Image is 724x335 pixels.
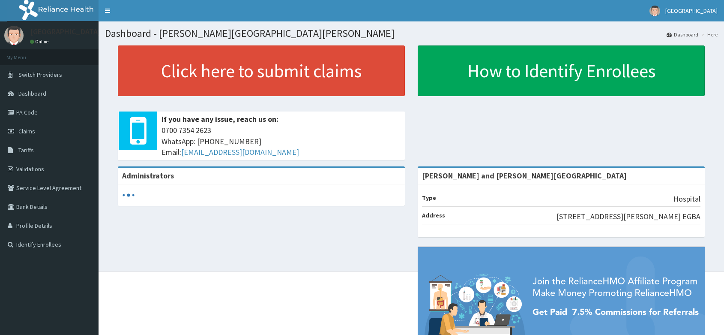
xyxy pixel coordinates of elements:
[649,6,660,16] img: User Image
[30,39,51,45] a: Online
[181,147,299,157] a: [EMAIL_ADDRESS][DOMAIN_NAME]
[4,26,24,45] img: User Image
[18,71,62,78] span: Switch Providers
[667,31,698,38] a: Dashboard
[422,194,436,202] b: Type
[422,171,627,181] strong: [PERSON_NAME] and [PERSON_NAME][GEOGRAPHIC_DATA]
[162,114,278,124] b: If you have any issue, reach us on:
[122,171,174,181] b: Administrators
[665,7,718,15] span: [GEOGRAPHIC_DATA]
[556,211,700,222] p: [STREET_ADDRESS][PERSON_NAME] EGBA
[105,28,718,39] h1: Dashboard - [PERSON_NAME][GEOGRAPHIC_DATA][PERSON_NAME]
[118,45,405,96] a: Click here to submit claims
[162,125,401,158] span: 0700 7354 2623 WhatsApp: [PHONE_NUMBER] Email:
[699,31,718,38] li: Here
[122,189,135,202] svg: audio-loading
[673,193,700,205] p: Hospital
[422,211,445,219] b: Address
[18,127,35,135] span: Claims
[18,146,34,154] span: Tariffs
[418,45,705,96] a: How to Identify Enrollees
[30,28,101,36] p: [GEOGRAPHIC_DATA]
[18,90,46,97] span: Dashboard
